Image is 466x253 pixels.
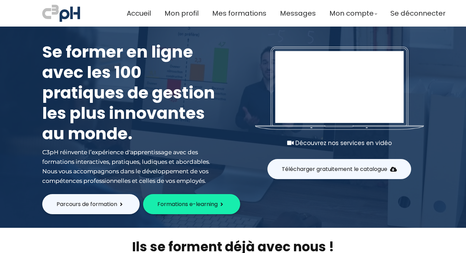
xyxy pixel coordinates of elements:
a: Accueil [127,8,151,19]
img: a70bc7685e0efc0bd0b04b3506828469.jpeg [42,3,80,23]
a: Se déconnecter [390,8,446,19]
a: Messages [280,8,316,19]
button: Parcours de formation [42,194,140,214]
a: Mes formations [212,8,266,19]
div: C3pH réinvente l’expérience d'apprentissage avec des formations interactives, pratiques, ludiques... [42,147,219,186]
a: Mon profil [165,8,199,19]
span: Télécharger gratuitement le catalogue [282,165,387,173]
span: Formations e-learning [157,200,218,208]
button: Formations e-learning [143,194,240,214]
div: Découvrez nos services en vidéo [255,138,424,148]
h1: Se former en ligne avec les 100 pratiques de gestion les plus innovantes au monde. [42,42,219,144]
span: Mon compte [329,8,374,19]
span: Parcours de formation [57,200,117,208]
button: Télécharger gratuitement le catalogue [267,159,411,179]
